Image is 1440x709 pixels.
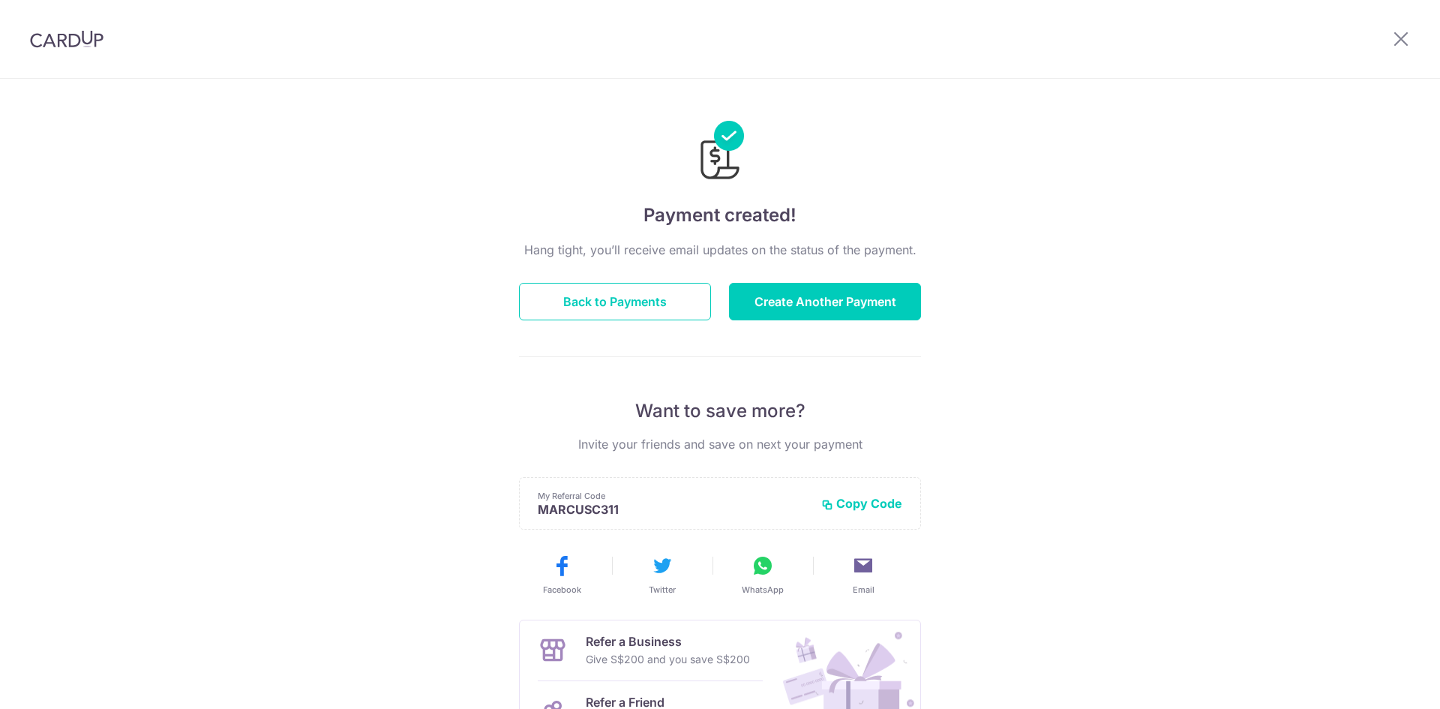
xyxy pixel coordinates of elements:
[519,283,711,320] button: Back to Payments
[519,241,921,259] p: Hang tight, you’ll receive email updates on the status of the payment.
[538,502,809,517] p: MARCUSC311
[729,283,921,320] button: Create Another Payment
[821,496,902,511] button: Copy Code
[853,584,874,596] span: Email
[586,650,750,668] p: Give S$200 and you save S$200
[30,30,103,48] img: CardUp
[517,554,606,596] button: Facebook
[543,584,581,596] span: Facebook
[538,490,809,502] p: My Referral Code
[742,584,784,596] span: WhatsApp
[696,121,744,184] img: Payments
[618,554,706,596] button: Twitter
[519,202,921,229] h4: Payment created!
[819,554,907,596] button: Email
[718,554,807,596] button: WhatsApp
[649,584,676,596] span: Twitter
[586,632,750,650] p: Refer a Business
[519,435,921,453] p: Invite your friends and save on next your payment
[519,399,921,423] p: Want to save more?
